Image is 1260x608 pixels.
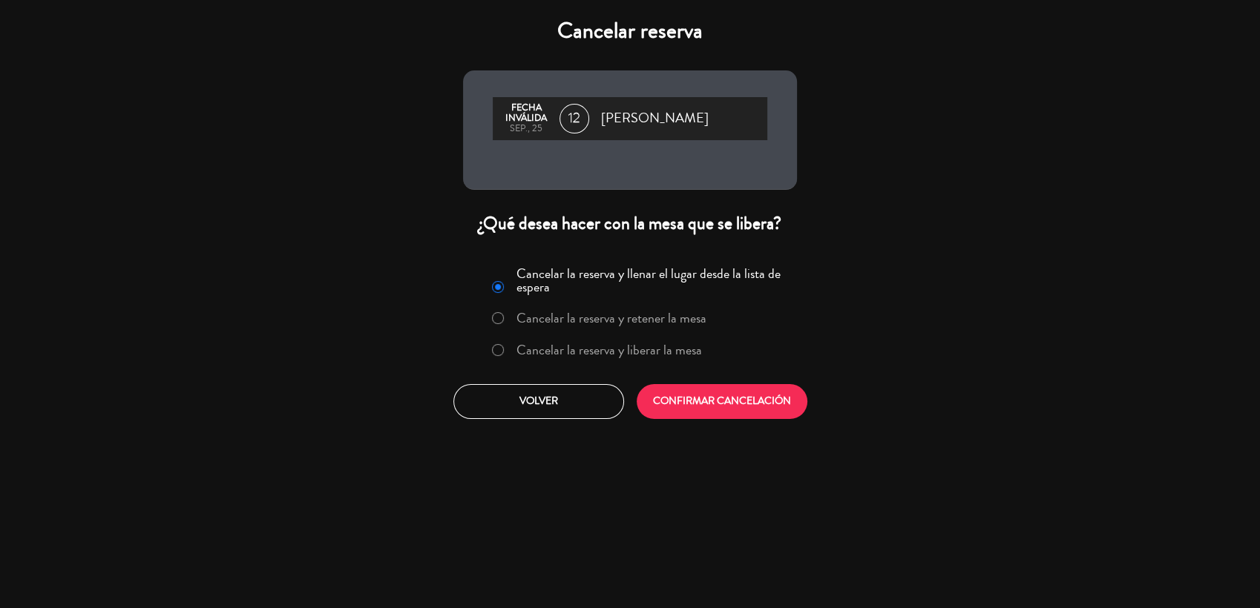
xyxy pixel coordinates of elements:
div: ¿Qué desea hacer con la mesa que se libera? [463,212,797,235]
div: sep., 25 [500,124,552,134]
button: Volver [453,384,624,419]
label: Cancelar la reserva y retener la mesa [516,311,706,325]
label: Cancelar la reserva y llenar el lugar desde la lista de espera [516,267,788,294]
span: 12 [560,104,589,133]
button: CONFIRMAR CANCELACIÓN [637,384,807,419]
span: [PERSON_NAME] [601,108,709,130]
h4: Cancelar reserva [463,18,797,44]
div: Fecha inválida [500,103,552,124]
label: Cancelar la reserva y liberar la mesa [516,343,702,357]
